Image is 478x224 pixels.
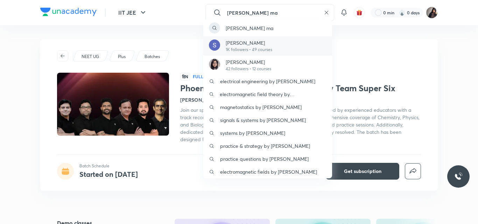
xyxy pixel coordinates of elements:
[203,139,332,152] a: practice & strategy by [PERSON_NAME]
[203,152,332,165] a: practice questions by [PERSON_NAME]
[203,165,332,178] a: electromagnetic fields by [PERSON_NAME]
[203,75,332,88] a: electrical engineering by [PERSON_NAME]
[203,127,332,139] a: systems by [PERSON_NAME]
[203,114,332,127] a: signals & systems by [PERSON_NAME]
[203,36,332,56] a: Avatar[PERSON_NAME]1K followers • 49 courses
[220,91,326,98] p: electromagnetic field theory by [PERSON_NAME]
[220,155,309,162] p: practice questions by [PERSON_NAME]
[209,59,220,70] img: Avatar
[226,58,271,66] p: [PERSON_NAME]
[220,103,302,111] p: magnetostatics by [PERSON_NAME]
[209,39,220,51] img: Avatar
[203,20,332,36] a: [PERSON_NAME] ma
[220,142,310,150] p: practice & strategy by [PERSON_NAME]
[203,88,332,101] a: electromagnetic field theory by [PERSON_NAME]
[220,116,306,124] p: signals & systems by [PERSON_NAME]
[203,56,332,75] a: Avatar[PERSON_NAME]42 followers • 12 courses
[226,66,271,72] p: 42 followers • 12 courses
[203,101,332,114] a: magnetostatics by [PERSON_NAME]
[454,172,463,181] img: ttu
[220,129,285,137] p: systems by [PERSON_NAME]
[220,78,315,85] p: electrical engineering by [PERSON_NAME]
[226,39,272,46] p: [PERSON_NAME]
[226,24,273,32] p: [PERSON_NAME] ma
[220,168,317,175] p: electromagnetic fields by [PERSON_NAME]
[226,46,272,53] p: 1K followers • 49 courses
